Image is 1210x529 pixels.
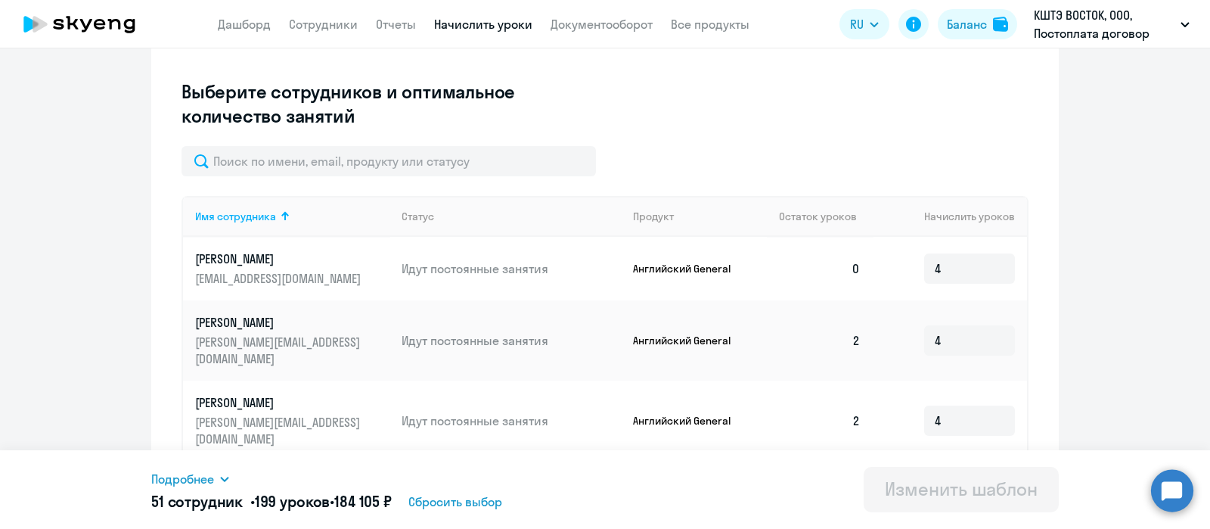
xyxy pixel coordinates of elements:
img: balance [993,17,1008,32]
td: 2 [767,300,873,381]
a: [PERSON_NAME][PERSON_NAME][EMAIL_ADDRESS][DOMAIN_NAME] [195,394,389,447]
a: Начислить уроки [434,17,532,32]
button: Балансbalance [938,9,1017,39]
span: Сбросить выбор [408,493,502,511]
span: RU [850,15,864,33]
p: Английский General [633,414,746,428]
a: Отчеты [376,17,416,32]
p: [PERSON_NAME] [195,394,365,411]
span: 184 105 ₽ [334,492,392,511]
div: Статус [402,210,621,223]
p: [PERSON_NAME][EMAIL_ADDRESS][DOMAIN_NAME] [195,414,365,447]
p: Идут постоянные занятия [402,260,621,277]
p: [PERSON_NAME] [195,250,365,267]
span: Остаток уроков [779,210,857,223]
div: Статус [402,210,434,223]
p: [EMAIL_ADDRESS][DOMAIN_NAME] [195,270,365,287]
a: Документооборот [551,17,653,32]
button: RU [839,9,889,39]
input: Поиск по имени, email, продукту или статусу [181,146,596,176]
button: Изменить шаблон [864,467,1059,512]
a: Сотрудники [289,17,358,32]
p: [PERSON_NAME][EMAIL_ADDRESS][DOMAIN_NAME] [195,334,365,367]
div: Продукт [633,210,674,223]
p: Английский General [633,262,746,275]
div: Изменить шаблон [885,477,1038,501]
td: 2 [767,381,873,461]
div: Остаток уроков [779,210,873,223]
div: Продукт [633,210,768,223]
p: [PERSON_NAME] [195,314,365,331]
a: Все продукты [671,17,749,32]
a: [PERSON_NAME][EMAIL_ADDRESS][DOMAIN_NAME] [195,250,389,287]
span: Подробнее [151,470,214,488]
td: 0 [767,237,873,300]
th: Начислить уроков [873,196,1027,237]
button: КШТЭ ВОСТОК, ООО, Постоплата договор [1026,6,1197,42]
div: Имя сотрудника [195,210,389,223]
h5: 51 сотрудник • • [151,491,392,512]
a: Дашборд [218,17,271,32]
h3: Выберите сотрудников и оптимальное количество занятий [181,79,564,128]
div: Имя сотрудника [195,210,276,223]
p: Идут постоянные занятия [402,412,621,429]
p: КШТЭ ВОСТОК, ООО, Постоплата договор [1034,6,1174,42]
div: Баланс [947,15,987,33]
p: Идут постоянные занятия [402,332,621,349]
p: Английский General [633,334,746,347]
a: [PERSON_NAME][PERSON_NAME][EMAIL_ADDRESS][DOMAIN_NAME] [195,314,389,367]
span: 199 уроков [255,492,330,511]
